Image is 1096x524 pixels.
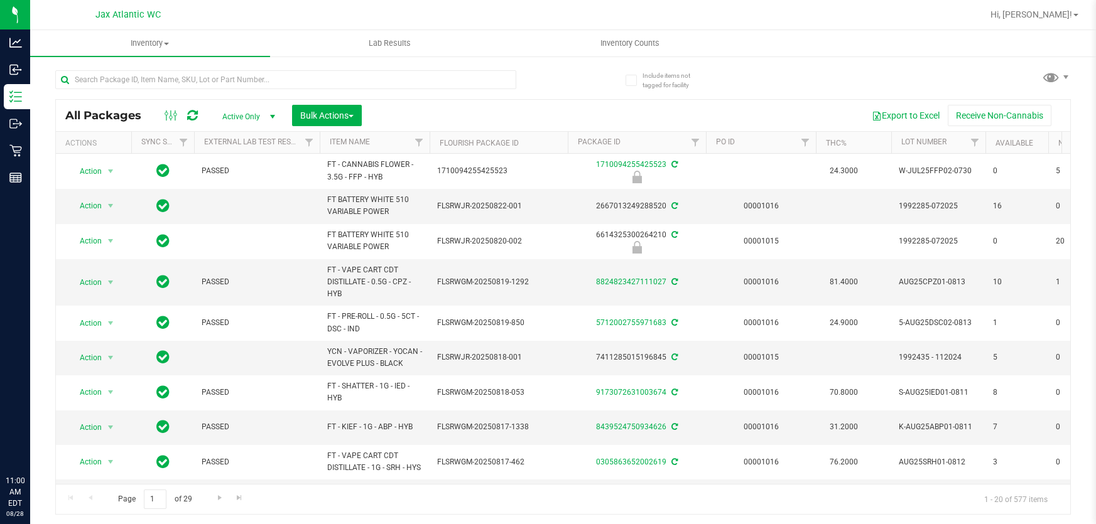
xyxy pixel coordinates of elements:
span: PASSED [202,387,312,398]
span: W-JUL25FFP02-0730 [899,165,978,177]
a: Filter [795,132,816,153]
input: 1 [144,489,166,509]
span: select [103,453,119,471]
span: 5 [993,351,1041,363]
span: 1992285-072025 [899,235,978,247]
span: Sync from Compliance System [670,277,678,286]
a: Lot Number [901,137,947,146]
a: 00001016 [744,457,779,466]
span: select [103,163,119,180]
a: 0305863652002619 [596,457,666,466]
span: FLSRWGM-20250819-1292 [437,276,560,288]
span: PASSED [202,456,312,468]
inline-svg: Reports [9,171,22,184]
a: 5712002755971683 [596,318,666,327]
inline-svg: Outbound [9,117,22,130]
span: FLSRWJR-20250822-001 [437,200,560,212]
a: Sync Status [141,137,190,146]
span: 7 [993,421,1041,433]
span: FT - SHATTER - 1G - IED - HYB [327,380,422,404]
span: 16 [993,200,1041,212]
span: YCN - VAPORIZER - YOCAN - EVOLVE PLUS - BLACK [327,346,422,370]
span: Inventory [30,38,270,49]
span: FT - VAPE CART CDT DISTILLATE - 0.5G - CPZ - HYB [327,264,422,301]
input: Search Package ID, Item Name, SKU, Lot or Part Number... [55,70,516,89]
span: FLSRWGM-20250819-850 [437,317,560,329]
span: FLSRWJR-20250820-002 [437,235,560,247]
span: 3 [993,456,1041,468]
span: In Sync [156,383,170,401]
a: 00001015 [744,353,779,361]
span: FT BATTERY WHITE 510 VARIABLE POWER [327,194,422,218]
a: Package ID [578,137,621,146]
a: Filter [173,132,194,153]
span: Action [68,349,102,366]
a: Filter [685,132,706,153]
div: 7411285015196845 [566,351,708,363]
span: Action [68,419,102,436]
span: select [103,314,119,332]
span: AUG25CPZ01-0813 [899,276,978,288]
a: THC% [826,139,847,147]
span: Hi, [PERSON_NAME]! [990,9,1072,19]
span: 70.8000 [823,383,864,402]
span: PASSED [202,421,312,433]
span: In Sync [156,197,170,215]
span: Sync from Compliance System [670,422,678,431]
a: Lab Results [270,30,510,56]
div: 2667013249288520 [566,200,708,212]
span: FT - VAPE CART CDT DISTILLATE - 1G - SRH - HYS [327,450,422,474]
inline-svg: Inventory [9,90,22,103]
span: Sync from Compliance System [670,353,678,361]
span: 8 [993,387,1041,398]
span: All Packages [65,109,154,122]
span: 5-AUG25DSC02-0813 [899,317,978,329]
a: 9173072631003674 [596,388,666,397]
span: K-AUG25ABP01-0811 [899,421,978,433]
span: Page of 29 [107,489,202,509]
a: Filter [299,132,320,153]
span: In Sync [156,348,170,366]
span: FLSRWGM-20250817-462 [437,456,560,468]
a: 00001016 [744,318,779,327]
iframe: Resource center [13,424,50,461]
span: 24.9000 [823,314,864,332]
inline-svg: Retail [9,144,22,157]
span: FLSRWGM-20250817-1338 [437,421,560,433]
span: FLSRWJR-20250818-001 [437,351,560,363]
a: 00001016 [744,388,779,397]
p: 11:00 AM EDT [6,475,24,509]
a: Item Name [330,137,370,146]
span: 1710094255425523 [437,165,560,177]
span: AUG25SRH01-0812 [899,456,978,468]
inline-svg: Analytics [9,36,22,49]
a: 1710094255425523 [596,160,666,169]
span: select [103,349,119,366]
span: Sync from Compliance System [670,318,678,327]
span: Sync from Compliance System [670,201,678,210]
span: 1 - 20 of 577 items [974,489,1058,508]
span: 1992285-072025 [899,200,978,212]
span: In Sync [156,453,170,471]
span: FT - PRE-ROLL - 0.5G - 5CT - DSC - IND [327,311,422,334]
span: FT BATTERY WHITE 510 VARIABLE POWER [327,229,422,253]
div: 6614325300264210 [566,229,708,254]
span: In Sync [156,314,170,331]
a: 00001016 [744,201,779,210]
inline-svg: Inbound [9,63,22,76]
button: Export to Excel [864,105,948,126]
button: Receive Non-Cannabis [948,105,1051,126]
span: PASSED [202,276,312,288]
span: FLSRWGM-20250818-053 [437,387,560,398]
span: 1992435 - 112024 [899,351,978,363]
span: 81.4000 [823,273,864,291]
span: select [103,232,119,250]
div: Actions [65,139,126,147]
span: In Sync [156,273,170,291]
a: Inventory Counts [510,30,750,56]
p: 08/28 [6,509,24,518]
span: PASSED [202,165,312,177]
div: Locked due to Testing Failure [566,171,708,183]
a: Flourish Package ID [440,139,519,147]
span: PASSED [202,317,312,329]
